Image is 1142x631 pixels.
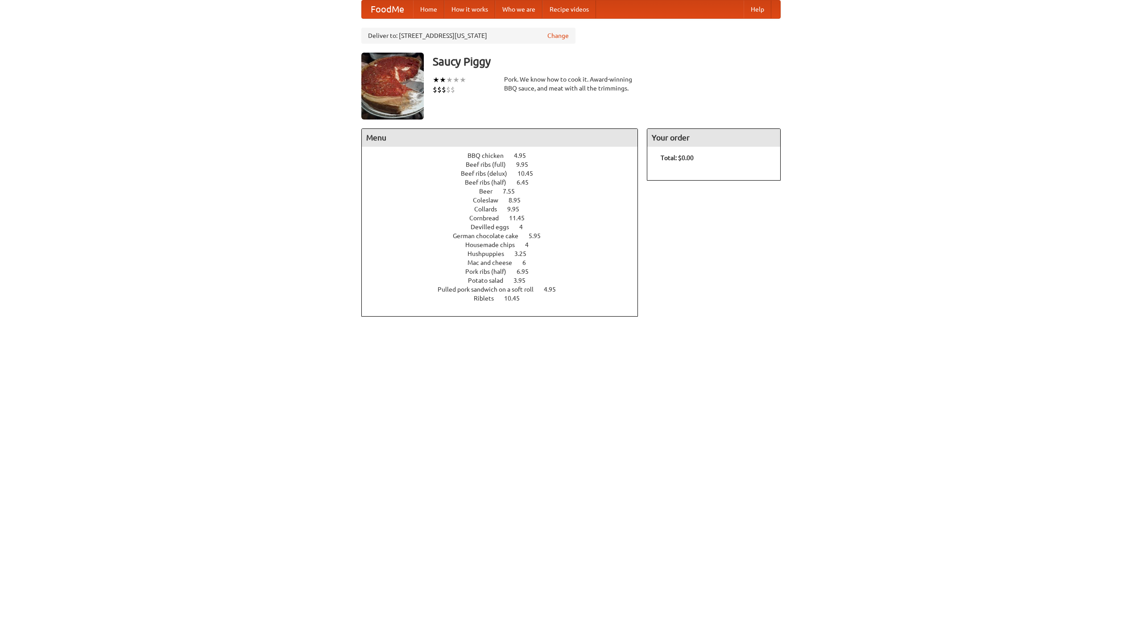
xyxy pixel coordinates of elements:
a: Potato salad 3.95 [468,277,542,284]
a: Beef ribs (delux) 10.45 [461,170,550,177]
a: Change [547,31,569,40]
li: ★ [433,75,439,85]
span: 10.45 [517,170,542,177]
a: FoodMe [362,0,413,18]
span: Collards [474,206,506,213]
a: German chocolate cake 5.95 [453,232,557,239]
span: 11.45 [509,214,534,222]
span: Riblets [474,295,503,302]
span: Mac and cheese [468,259,521,266]
a: Hushpuppies 3.25 [468,250,543,257]
h4: Menu [362,129,637,147]
h4: Your order [647,129,780,147]
span: 8.95 [509,197,530,204]
a: Devilled eggs 4 [471,223,539,231]
a: Pork ribs (half) 6.95 [465,268,545,275]
span: 9.95 [507,206,528,213]
a: Home [413,0,444,18]
span: 4 [519,223,532,231]
li: ★ [446,75,453,85]
span: 6.95 [517,268,538,275]
b: Total: $0.00 [661,154,694,161]
span: 9.95 [516,161,537,168]
li: $ [451,85,455,95]
span: Beef ribs (half) [465,179,515,186]
span: 7.55 [503,188,524,195]
a: Beef ribs (half) 6.45 [465,179,545,186]
span: BBQ chicken [468,152,513,159]
span: 6.45 [517,179,538,186]
span: 5.95 [529,232,550,239]
a: How it works [444,0,495,18]
span: Housemade chips [465,241,524,248]
a: Riblets 10.45 [474,295,536,302]
a: BBQ chicken 4.95 [468,152,542,159]
span: Devilled eggs [471,223,518,231]
span: Beef ribs (full) [466,161,515,168]
div: Deliver to: [STREET_ADDRESS][US_STATE] [361,28,575,44]
span: Pulled pork sandwich on a soft roll [438,286,542,293]
li: ★ [459,75,466,85]
span: 4 [525,241,538,248]
span: 6 [522,259,535,266]
a: Housemade chips 4 [465,241,545,248]
span: 4.95 [544,286,565,293]
li: $ [446,85,451,95]
div: Pork. We know how to cook it. Award-winning BBQ sauce, and meat with all the trimmings. [504,75,638,93]
span: Potato salad [468,277,512,284]
li: ★ [453,75,459,85]
a: Pulled pork sandwich on a soft roll 4.95 [438,286,572,293]
li: $ [442,85,446,95]
a: Who we are [495,0,542,18]
li: $ [437,85,442,95]
span: 4.95 [514,152,535,159]
span: 3.95 [513,277,534,284]
span: Coleslaw [473,197,507,204]
span: Beer [479,188,501,195]
span: Beef ribs (delux) [461,170,516,177]
li: $ [433,85,437,95]
span: German chocolate cake [453,232,527,239]
li: ★ [439,75,446,85]
a: Cornbread 11.45 [469,214,541,222]
a: Mac and cheese 6 [468,259,542,266]
span: Hushpuppies [468,250,513,257]
h3: Saucy Piggy [433,53,781,70]
span: Cornbread [469,214,508,222]
a: Recipe videos [542,0,596,18]
span: 3.25 [514,250,535,257]
a: Beer 7.55 [479,188,531,195]
a: Collards 9.95 [474,206,536,213]
span: 10.45 [504,295,529,302]
span: Pork ribs (half) [465,268,515,275]
img: angular.jpg [361,53,424,120]
a: Beef ribs (full) 9.95 [466,161,545,168]
a: Coleslaw 8.95 [473,197,537,204]
a: Help [744,0,771,18]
